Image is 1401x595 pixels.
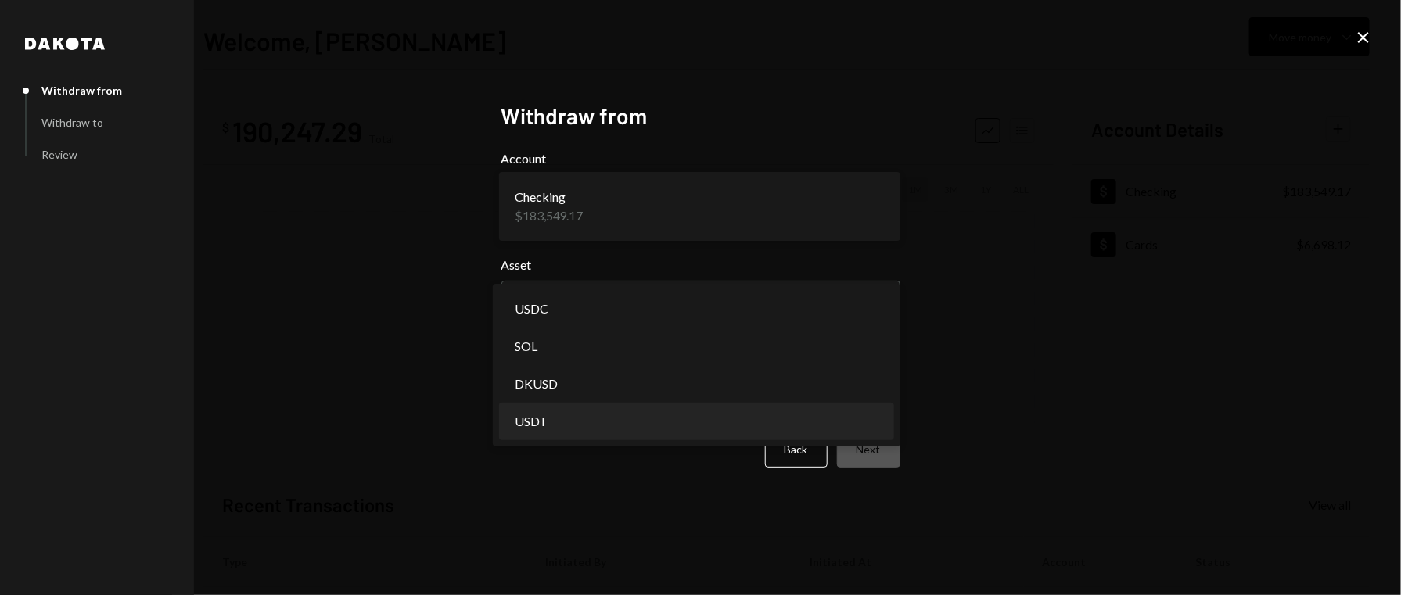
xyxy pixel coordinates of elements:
button: Back [765,431,828,468]
label: Account [501,149,900,168]
h2: Withdraw from [501,101,900,131]
span: USDT [515,412,548,431]
button: Asset [501,281,900,324]
span: SOL [515,337,537,356]
button: Account [501,174,900,237]
div: Review [41,148,77,161]
div: Withdraw from [41,84,122,97]
div: Withdraw to [41,116,103,129]
span: USDC [515,299,548,318]
span: DKUSD [515,375,558,393]
label: Asset [501,256,900,274]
